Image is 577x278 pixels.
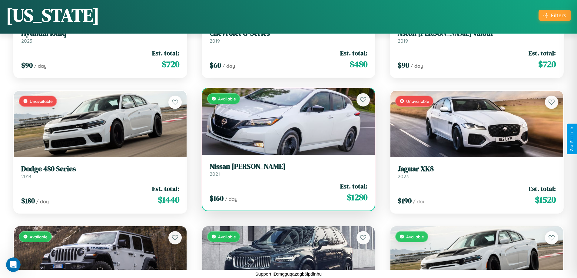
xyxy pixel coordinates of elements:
[210,60,221,70] span: $ 60
[21,173,32,179] span: 2014
[340,49,367,57] span: Est. total:
[406,99,429,104] span: Unavailable
[210,38,220,44] span: 2019
[225,196,237,202] span: / day
[6,3,99,28] h1: [US_STATE]
[529,49,556,57] span: Est. total:
[210,29,368,38] h3: Chevrolet G-Series
[21,29,179,38] h3: Hyundai Ioniq
[218,96,236,101] span: Available
[398,165,556,173] h3: Jaguar XK8
[210,162,368,171] h3: Nissan [PERSON_NAME]
[21,165,179,173] h3: Dodge 480 Series
[413,198,426,204] span: / day
[398,196,412,206] span: $ 190
[398,29,556,38] h3: Aston [PERSON_NAME] Valour
[210,162,368,177] a: Nissan [PERSON_NAME]2021
[398,38,408,44] span: 2019
[30,99,53,104] span: Unavailable
[570,127,574,151] div: Give Feedback
[21,60,33,70] span: $ 90
[158,194,179,206] span: $ 1440
[529,184,556,193] span: Est. total:
[398,173,409,179] span: 2023
[340,182,367,191] span: Est. total:
[210,171,220,177] span: 2021
[398,165,556,179] a: Jaguar XK82023
[210,193,224,203] span: $ 160
[222,63,235,69] span: / day
[350,58,367,70] span: $ 480
[218,234,236,239] span: Available
[21,196,35,206] span: $ 180
[398,29,556,44] a: Aston [PERSON_NAME] Valour2019
[162,58,179,70] span: $ 720
[152,184,179,193] span: Est. total:
[21,38,32,44] span: 2023
[6,257,21,272] iframe: Intercom live chat
[36,198,49,204] span: / day
[406,234,424,239] span: Available
[210,29,368,44] a: Chevrolet G-Series2019
[551,12,566,18] div: Filters
[34,63,47,69] span: / day
[152,49,179,57] span: Est. total:
[347,191,367,203] span: $ 1280
[30,234,48,239] span: Available
[21,165,179,179] a: Dodge 480 Series2014
[255,270,322,278] p: Support ID: mgguqazqgb6iptlfnhu
[539,10,571,21] button: Filters
[538,58,556,70] span: $ 720
[410,63,423,69] span: / day
[21,29,179,44] a: Hyundai Ioniq2023
[398,60,409,70] span: $ 90
[535,194,556,206] span: $ 1520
